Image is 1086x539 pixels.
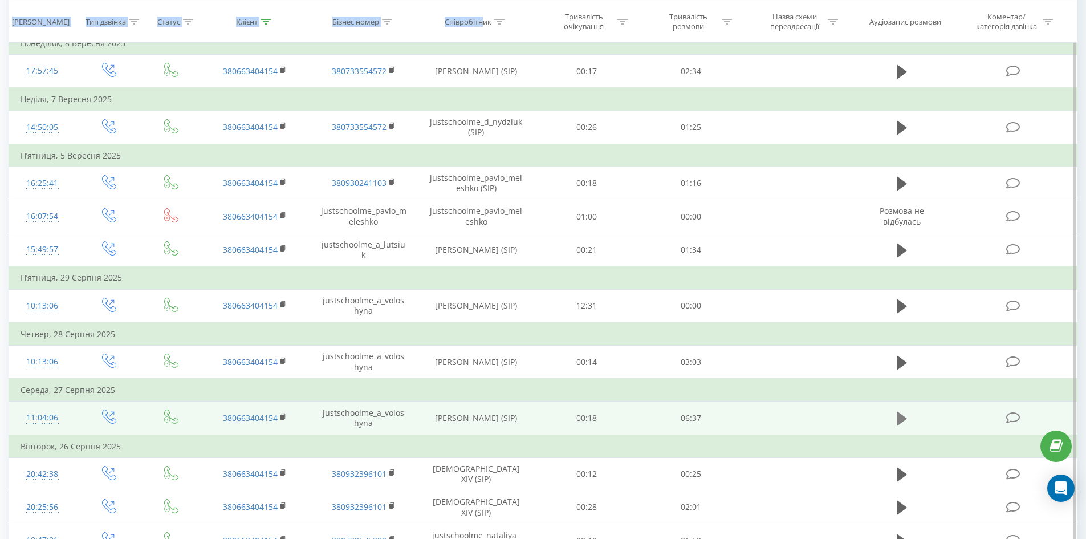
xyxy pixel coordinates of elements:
td: 00:26 [535,111,639,144]
td: [PERSON_NAME] (SIP) [418,233,535,267]
div: Коментар/категорія дзвінка [973,12,1040,31]
span: Розмова не відбулась [880,205,924,226]
td: 00:14 [535,346,639,379]
div: Тип дзвінка [86,17,126,26]
a: 380663404154 [223,300,278,311]
a: 380663404154 [223,66,278,76]
div: 10:13:06 [21,295,64,317]
td: Середа, 27 Серпня 2025 [9,379,1077,402]
div: Open Intercom Messenger [1047,475,1075,502]
td: justschoolme_d_nydziuk (SIP) [418,111,535,144]
td: justschoolme_a_lutsiuk [309,233,417,267]
td: [PERSON_NAME] (SIP) [418,346,535,379]
div: [PERSON_NAME] [12,17,70,26]
a: 380663404154 [223,412,278,423]
td: 00:00 [639,200,743,233]
td: [DEMOGRAPHIC_DATA] XIV (SIP) [418,491,535,524]
td: [PERSON_NAME] (SIP) [418,289,535,323]
td: Вівторок, 26 Серпня 2025 [9,435,1077,458]
div: Співробітник [445,17,491,26]
a: 380932396101 [332,468,387,479]
div: 14:50:05 [21,116,64,139]
td: 00:00 [639,289,743,323]
div: 16:25:41 [21,172,64,194]
td: 00:17 [535,55,639,88]
div: 20:25:56 [21,496,64,518]
a: 380663404154 [223,244,278,255]
a: 380932396101 [332,501,387,512]
div: 16:07:54 [21,205,64,228]
td: 03:03 [639,346,743,379]
div: Тривалість очікування [554,12,615,31]
td: Неділя, 7 Вересня 2025 [9,88,1077,111]
td: 12:31 [535,289,639,323]
td: justschoolme_pavlo_meleshko [418,200,535,233]
td: justschoolme_a_voloshyna [309,402,417,435]
td: [PERSON_NAME] (SIP) [418,55,535,88]
div: Назва схеми переадресації [764,12,825,31]
td: П’ятниця, 5 Вересня 2025 [9,144,1077,167]
div: Клієнт [236,17,258,26]
td: 00:25 [639,457,743,491]
a: 380663404154 [223,121,278,132]
td: 02:01 [639,491,743,524]
a: 380663404154 [223,501,278,512]
td: 00:12 [535,457,639,491]
td: Понеділок, 8 Вересня 2025 [9,32,1077,55]
a: 380663404154 [223,356,278,367]
td: 02:34 [639,55,743,88]
td: [DEMOGRAPHIC_DATA] XIV (SIP) [418,457,535,491]
a: 380733554572 [332,121,387,132]
div: 10:13:06 [21,351,64,373]
td: Четвер, 28 Серпня 2025 [9,323,1077,346]
div: 15:49:57 [21,238,64,261]
td: П’ятниця, 29 Серпня 2025 [9,266,1077,289]
td: 01:25 [639,111,743,144]
a: 380663404154 [223,177,278,188]
td: justschoolme_pavlo_meleshko (SIP) [418,167,535,200]
td: 00:18 [535,402,639,435]
td: justschoolme_a_voloshyna [309,289,417,323]
td: 01:34 [639,233,743,267]
td: 01:16 [639,167,743,200]
a: 380663404154 [223,468,278,479]
td: [PERSON_NAME] (SIP) [418,402,535,435]
td: 00:18 [535,167,639,200]
td: 00:28 [535,491,639,524]
a: 380930241103 [332,177,387,188]
div: 11:04:06 [21,407,64,429]
div: Статус [157,17,180,26]
td: 01:00 [535,200,639,233]
td: justschoolme_pavlo_meleshko [309,200,417,233]
a: 380663404154 [223,211,278,222]
td: 00:21 [535,233,639,267]
div: 20:42:38 [21,463,64,485]
td: justschoolme_a_voloshyna [309,346,417,379]
div: 17:57:45 [21,60,64,82]
div: Аудіозапис розмови [869,17,941,26]
div: Бізнес номер [332,17,379,26]
div: Тривалість розмови [658,12,719,31]
a: 380733554572 [332,66,387,76]
td: 06:37 [639,402,743,435]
